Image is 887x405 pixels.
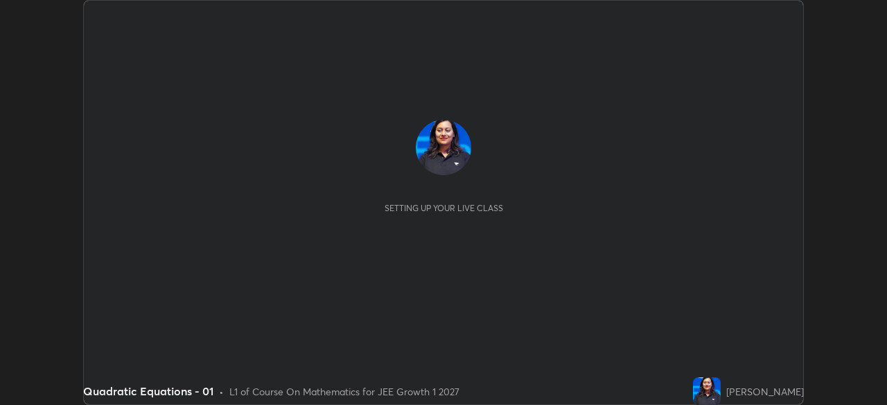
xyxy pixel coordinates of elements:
div: L1 of Course On Mathematics for JEE Growth 1 2027 [229,384,459,399]
div: Setting up your live class [385,203,503,213]
div: • [219,384,224,399]
img: 4b638fcb64b94195b819c4963410e12e.jpg [693,377,721,405]
div: Quadratic Equations - 01 [83,383,213,399]
div: [PERSON_NAME] [726,384,804,399]
img: 4b638fcb64b94195b819c4963410e12e.jpg [416,120,471,175]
